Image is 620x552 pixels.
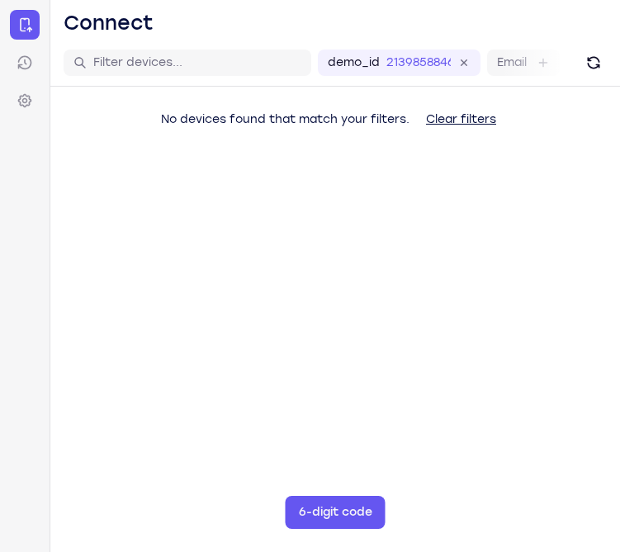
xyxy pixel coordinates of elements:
a: Sessions [10,48,40,78]
label: demo_id [328,54,380,71]
a: Connect [10,10,40,40]
input: Filter devices... [93,54,301,71]
button: 6-digit code [286,496,386,529]
a: Settings [10,86,40,116]
h1: Connect [64,10,154,36]
label: Email [497,54,527,71]
button: Refresh [580,50,607,76]
button: Clear filters [413,103,509,136]
span: No devices found that match your filters. [161,112,409,126]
